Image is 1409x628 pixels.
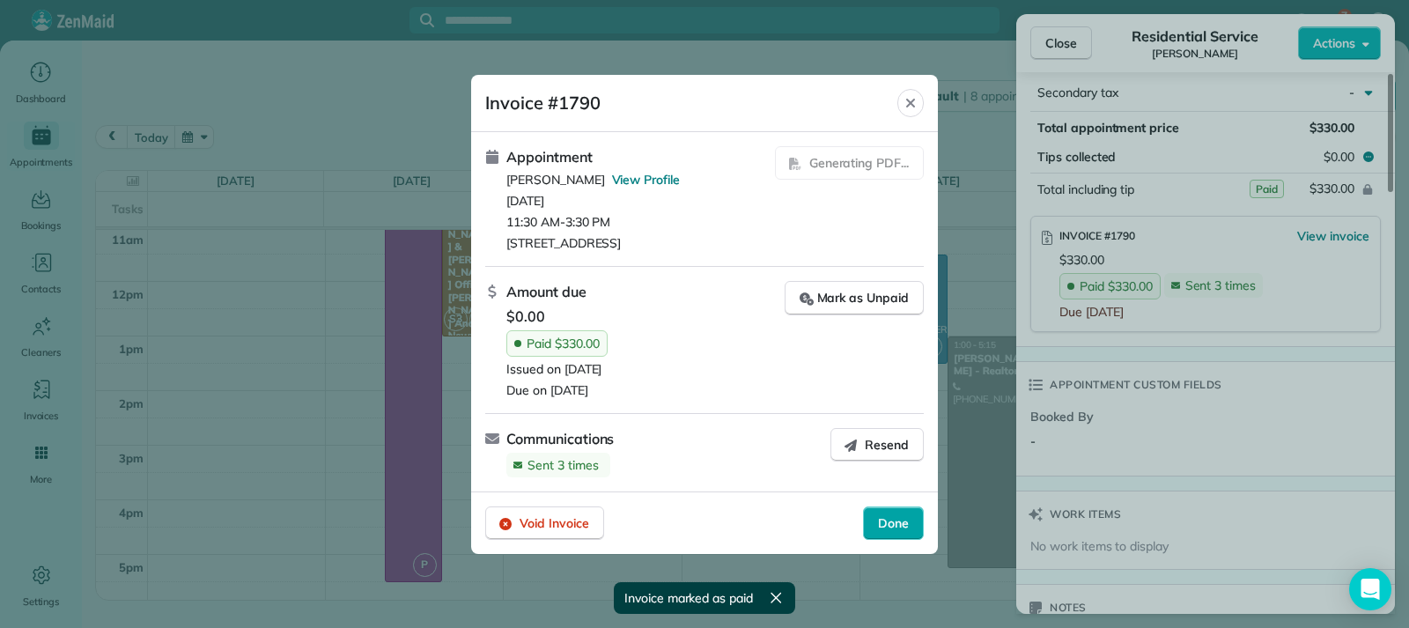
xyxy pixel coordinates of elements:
[506,381,547,399] span: Due on
[564,360,602,378] span: [DATE]
[506,428,614,449] span: Communications
[485,506,604,540] button: Void Invoice
[506,281,586,302] span: Amount due
[527,335,600,352] p: Paid $330.00
[865,436,909,454] span: Resend
[520,514,589,532] span: Void Invoice
[897,89,924,117] button: Close
[800,289,909,307] div: Mark as Unpaid
[612,171,681,188] a: View Profile
[809,154,909,172] span: Generating PDF...
[506,213,775,231] span: 11:30 AM - 3:30 PM
[527,457,599,473] span: Sent 3 times
[506,192,775,210] span: [DATE]
[550,381,588,399] span: [DATE]
[506,360,561,378] span: Issued on
[785,281,924,315] button: Mark as Unpaid
[878,514,909,532] span: Done
[612,172,681,188] span: View Profile
[506,306,785,327] span: $0.00
[863,506,924,540] button: Done
[624,589,753,607] span: Invoice marked as paid
[775,146,924,180] button: Generating PDF...
[485,89,897,117] span: Invoice #1790
[830,428,924,462] button: Resend
[506,171,605,188] span: [PERSON_NAME]
[506,146,593,167] span: Appointment
[506,234,775,252] span: [STREET_ADDRESS]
